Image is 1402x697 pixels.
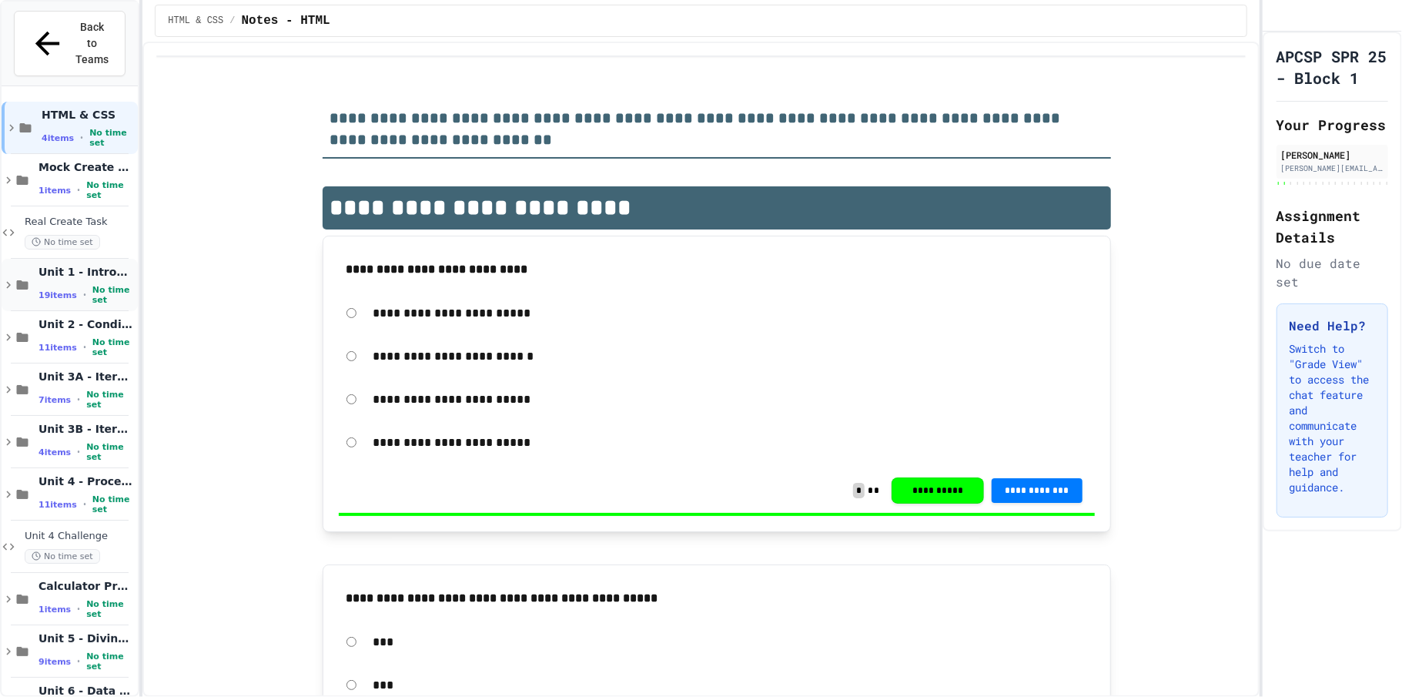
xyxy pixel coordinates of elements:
div: No due date set [1277,254,1388,291]
span: No time set [25,549,100,564]
div: [PERSON_NAME][EMAIL_ADDRESS][DOMAIN_NAME] [1281,163,1384,174]
span: No time set [86,652,135,672]
span: Unit 4 Challenge [25,530,135,543]
span: No time set [92,285,135,305]
h2: Your Progress [1277,114,1388,136]
span: Unit 3B - Iteration Algorithms (WHILE loops) [38,422,135,436]
span: Real Create Task [25,216,135,229]
span: / [229,15,235,27]
div: [PERSON_NAME] [1281,148,1384,162]
span: 9 items [38,657,71,667]
span: Unit 1 - Introduction to Python [38,265,135,279]
span: Calculator Project [38,579,135,593]
span: • [77,446,80,458]
span: No time set [86,442,135,462]
p: Switch to "Grade View" to access the chat feature and communicate with your teacher for help and ... [1290,341,1375,495]
span: • [77,655,80,668]
span: Back to Teams [75,19,111,68]
span: No time set [86,180,135,200]
span: • [80,132,83,144]
h3: Need Help? [1290,317,1375,335]
span: Unit 5 - Diving Deeper into Functions [38,632,135,645]
span: Unit 3A - Iteration Algorithms (FOR loops) [38,370,135,384]
span: Mock Create Project [38,160,135,174]
span: No time set [89,128,135,148]
span: Unit 4 - Procedural Abstractions: Functions [38,474,135,488]
span: 11 items [38,500,77,510]
span: • [77,184,80,196]
span: • [77,394,80,406]
span: • [83,289,86,301]
span: 4 items [42,133,74,143]
span: • [77,603,80,615]
span: 1 items [38,605,71,615]
span: • [83,498,86,511]
span: No time set [92,494,135,514]
span: 4 items [38,447,71,457]
span: Unit 2 - Conditional Algorithms [38,317,135,331]
span: 19 items [38,290,77,300]
h2: Assignment Details [1277,205,1388,248]
span: 7 items [38,395,71,405]
h1: APCSP SPR 25 - Block 1 [1277,45,1388,89]
span: • [83,341,86,354]
button: Back to Teams [14,11,125,76]
span: No time set [25,235,100,250]
span: No time set [86,390,135,410]
span: No time set [86,599,135,619]
span: HTML & CSS [168,15,223,27]
span: 11 items [38,343,77,353]
span: 1 items [38,186,71,196]
span: No time set [92,337,135,357]
span: HTML & CSS [42,108,135,122]
span: Notes - HTML [242,12,330,30]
